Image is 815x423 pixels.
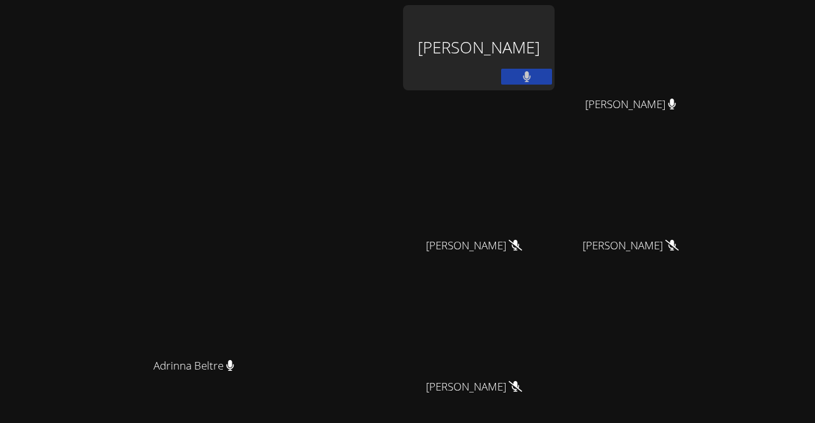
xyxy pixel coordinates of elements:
[403,5,555,90] div: [PERSON_NAME]
[585,95,676,114] span: [PERSON_NAME]
[583,237,679,255] span: [PERSON_NAME]
[153,357,234,375] span: Adrinna Beltre
[426,237,522,255] span: [PERSON_NAME]
[426,378,522,396] span: [PERSON_NAME]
